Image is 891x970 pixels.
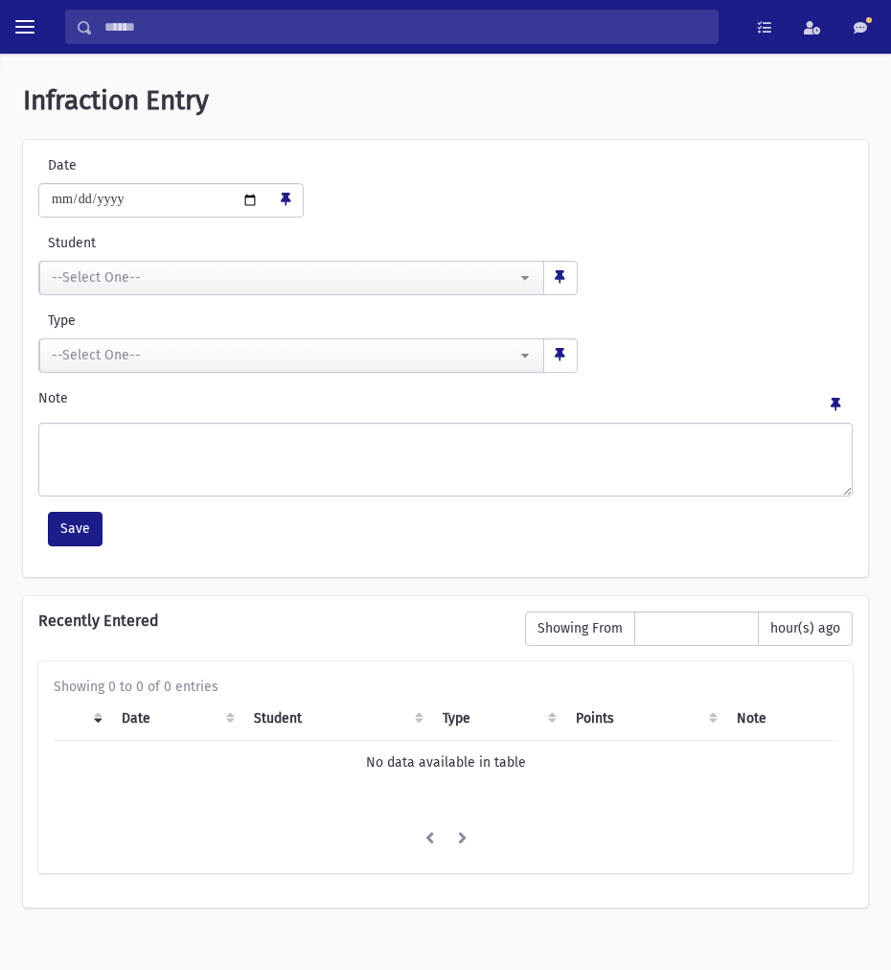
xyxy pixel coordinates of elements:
[48,512,103,546] button: Save
[110,697,242,741] th: Date: activate to sort column ascending
[52,267,516,288] div: --Select One--
[23,84,209,116] span: Infraction Entry
[431,697,565,741] th: Type: activate to sort column ascending
[525,612,635,646] span: Showing From
[39,338,544,373] button: --Select One--
[39,261,544,295] button: --Select One--
[38,388,68,415] label: Note
[242,697,431,741] th: Student: activate to sort column ascending
[38,311,308,331] label: Type
[758,612,853,646] span: hour(s) ago
[38,612,506,630] h6: Recently Entered
[8,10,42,44] button: toggle menu
[54,740,837,784] td: No data available in table
[52,345,516,365] div: --Select One--
[38,155,126,175] label: Date
[54,677,837,697] div: Showing 0 to 0 of 0 entries
[564,697,725,741] th: Points: activate to sort column ascending
[93,10,718,44] input: Search
[725,697,837,741] th: Note
[38,233,399,253] label: Student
